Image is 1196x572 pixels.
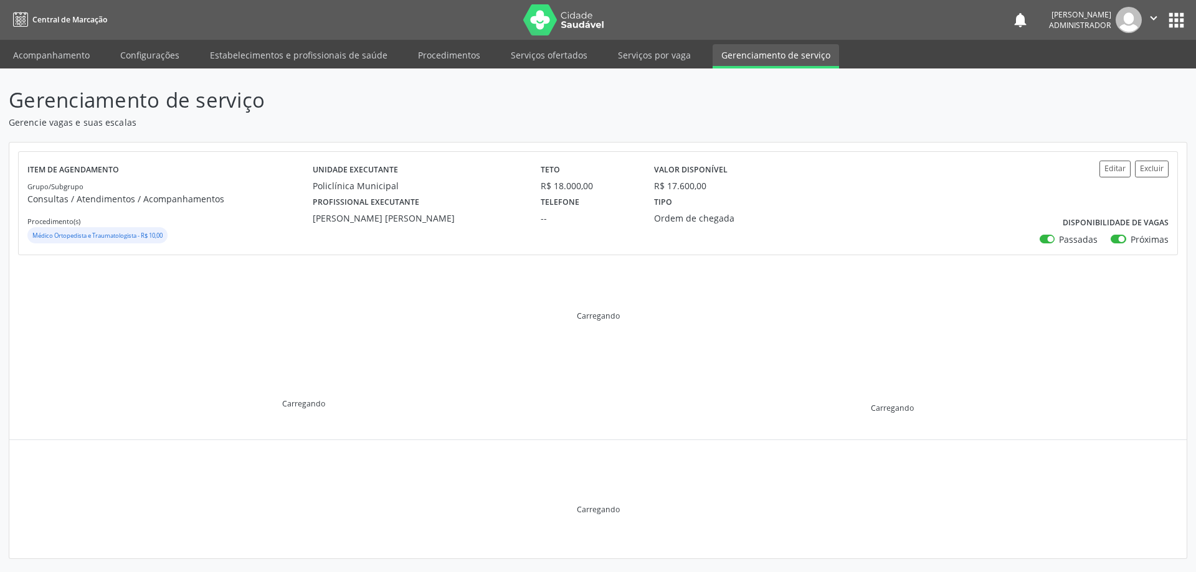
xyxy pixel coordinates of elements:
label: Unidade executante [313,161,398,180]
button: apps [1165,9,1187,31]
a: Procedimentos [409,44,489,66]
label: Passadas [1059,233,1098,246]
button: Excluir [1135,161,1169,177]
a: Central de Marcação [9,9,107,30]
div: R$ 18.000,00 [541,179,637,192]
a: Gerenciamento de serviço [713,44,839,68]
label: Item de agendamento [27,161,119,180]
small: Grupo/Subgrupo [27,182,83,191]
button:  [1142,7,1165,33]
div: [PERSON_NAME] [PERSON_NAME] [313,212,523,225]
div: Carregando [282,398,325,409]
p: Consultas / Atendimentos / Acompanhamentos [27,192,313,205]
p: Gerenciamento de serviço [9,85,833,116]
label: Telefone [541,192,579,212]
div: Carregando [871,403,914,413]
div: Ordem de chegada [654,212,807,225]
i:  [1147,11,1160,25]
div: R$ 17.600,00 [654,179,706,192]
div: [PERSON_NAME] [1049,9,1111,20]
a: Serviços por vaga [609,44,700,66]
a: Acompanhamento [4,44,98,66]
label: Disponibilidade de vagas [1063,213,1169,233]
button: Editar [1099,161,1131,177]
p: Gerencie vagas e suas escalas [9,116,833,129]
a: Serviços ofertados [502,44,596,66]
label: Teto [541,161,560,180]
div: Carregando [577,311,620,321]
a: Estabelecimentos e profissionais de saúde [201,44,396,66]
div: Carregando [577,504,620,515]
div: Policlínica Municipal [313,179,523,192]
small: Médico Ortopedista e Traumatologista - R$ 10,00 [32,232,163,240]
span: Administrador [1049,20,1111,30]
img: img [1116,7,1142,33]
label: Valor disponível [654,161,728,180]
div: -- [541,212,637,225]
label: Tipo [654,192,672,212]
label: Profissional executante [313,192,419,212]
label: Próximas [1131,233,1169,246]
small: Procedimento(s) [27,217,80,226]
button: notifications [1012,11,1029,29]
span: Central de Marcação [32,14,107,25]
a: Configurações [112,44,188,66]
